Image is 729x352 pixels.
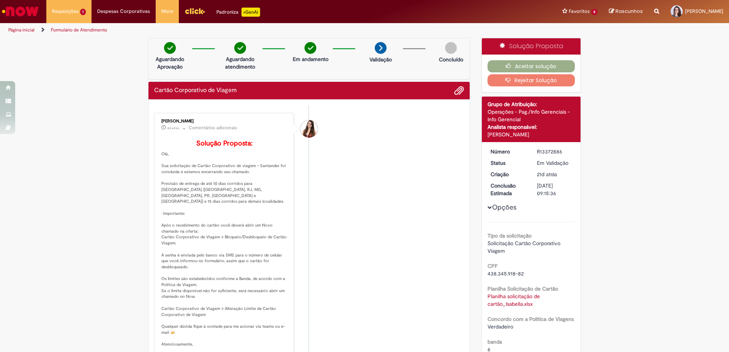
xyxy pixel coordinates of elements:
[591,9,598,15] span: 6
[488,108,575,123] div: Operações - Pag./Info Gerenciais - Info Gerencial
[300,120,318,138] div: Thais Dos Santos
[488,240,562,254] span: Solicitação Cartão Corporativo Viagem
[305,42,316,54] img: check-circle-green.png
[161,140,288,347] p: Olá, Sua solicitação de Cartão Corporativo de viagem – Santander foi concluída e estamos encerran...
[52,8,79,15] span: Requisições
[161,119,288,124] div: [PERSON_NAME]
[185,5,205,17] img: click_logo_yellow_360x200.png
[161,8,173,15] span: More
[241,8,260,17] p: +GenAi
[454,86,464,95] button: Adicionar anexos
[164,42,176,54] img: check-circle-green.png
[439,56,463,63] p: Concluído
[151,55,188,70] p: Aguardando Aprovação
[80,9,86,15] span: 1
[6,23,480,37] ul: Trilhas de página
[537,171,572,178] div: 07/08/2025 18:30:24
[293,55,328,63] p: Em andamento
[485,159,532,167] dt: Status
[488,263,497,269] b: CPF
[222,55,259,70] p: Aguardando atendimento
[216,8,260,17] div: Padroniza
[1,4,40,19] img: ServiceNow
[488,232,532,239] b: Tipo da solicitação
[488,293,541,307] a: Download de Planilha solicitação de cartão_Isabella.xlsx
[167,126,179,130] time: 25/08/2025 09:37:13
[482,38,581,55] div: Solução Proposta
[488,60,575,72] button: Aceitar solução
[537,148,572,155] div: R13372886
[485,148,532,155] dt: Número
[488,100,575,108] div: Grupo de Atribuição:
[615,8,643,15] span: Rascunhos
[488,131,575,138] div: [PERSON_NAME]
[485,182,532,197] dt: Conclusão Estimada
[154,87,237,94] h2: Cartão Corporativo de Viagem Histórico de tíquete
[488,323,513,330] span: Verdadeiro
[537,171,557,178] time: 07/08/2025 18:30:24
[488,285,558,292] b: Planilha Solicitação de Cartão
[609,8,643,15] a: Rascunhos
[537,159,572,167] div: Em Validação
[51,27,107,33] a: Formulário de Atendimento
[97,8,150,15] span: Despesas Corporativas
[8,27,35,33] a: Página inicial
[369,56,392,63] p: Validação
[488,270,524,277] span: 438.345.918-82
[537,182,572,197] div: [DATE] 09:15:36
[375,42,387,54] img: arrow-next.png
[488,74,575,86] button: Rejeitar Solução
[488,316,574,322] b: Concordo com a Política de Viagens
[189,125,237,131] small: Comentários adicionais
[488,123,575,131] div: Analista responsável:
[537,171,557,178] span: 21d atrás
[196,139,252,148] b: Solução Proposta:
[685,8,723,14] span: [PERSON_NAME]
[445,42,457,54] img: img-circle-grey.png
[167,126,179,130] span: 4d atrás
[485,171,532,178] dt: Criação
[234,42,246,54] img: check-circle-green.png
[569,8,590,15] span: Favoritos
[488,338,502,345] b: banda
